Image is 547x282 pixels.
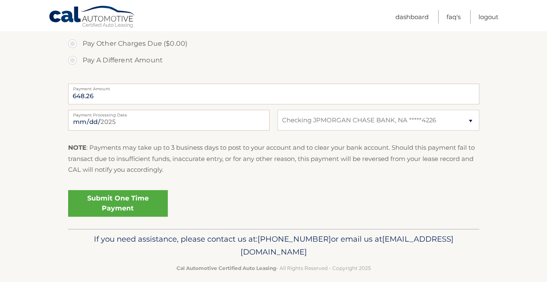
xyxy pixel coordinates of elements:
[68,52,479,69] label: Pay A Different Amount
[478,10,498,24] a: Logout
[68,84,479,104] input: Payment Amount
[68,142,479,175] p: : Payments may take up to 3 business days to post to your account and to clear your bank account....
[49,5,136,30] a: Cal Automotive
[74,264,474,272] p: - All Rights Reserved - Copyright 2025
[74,233,474,259] p: If you need assistance, please contact us at: or email us at
[68,190,168,217] a: Submit One Time Payment
[395,10,429,24] a: Dashboard
[68,110,270,116] label: Payment Processing Date
[68,84,479,90] label: Payment Amount
[68,35,479,52] label: Pay Other Charges Due ($0.00)
[68,143,86,151] strong: NOTE
[258,234,331,244] span: [PHONE_NUMBER]
[177,265,276,271] strong: Cal Automotive Certified Auto Leasing
[446,10,461,24] a: FAQ's
[68,110,270,131] input: Payment Date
